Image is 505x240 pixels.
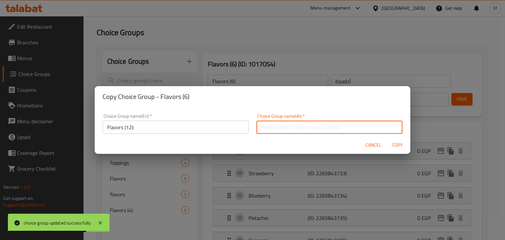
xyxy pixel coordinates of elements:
[387,139,408,151] button: Copy
[24,219,91,227] div: choice group updated successfully
[363,139,384,151] button: Cancel
[103,121,249,134] input: Please enter Choice Group name(en)
[256,121,402,134] input: Please enter Choice Group name(ar)
[366,141,381,149] span: Cancel
[103,91,402,102] h2: Copy Choice Group - Flavors (6)
[389,141,405,149] span: Copy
